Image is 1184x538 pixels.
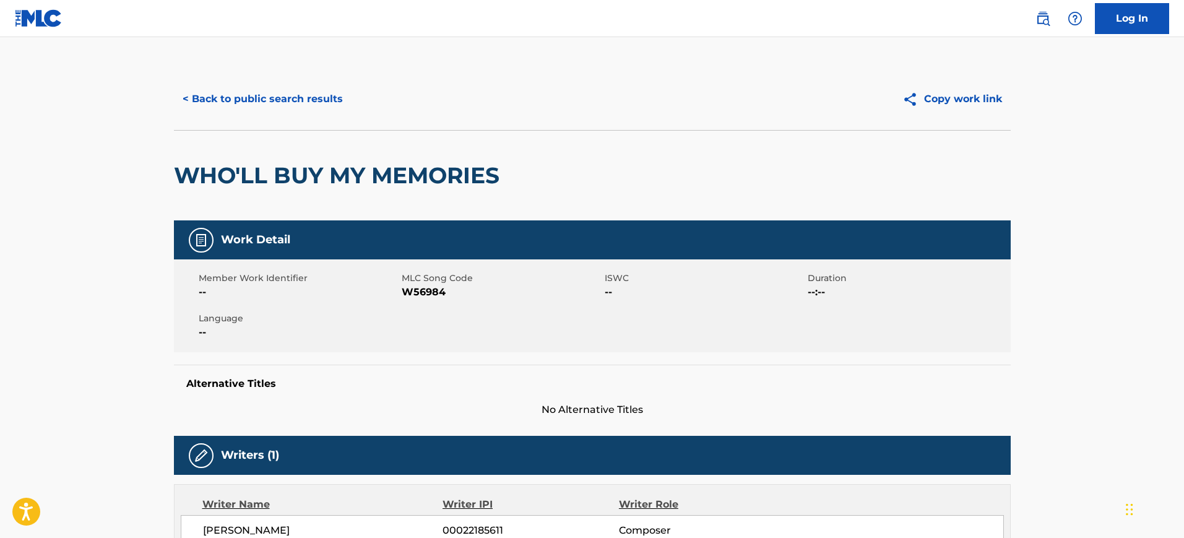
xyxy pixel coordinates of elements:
span: -- [199,285,399,300]
img: search [1035,11,1050,26]
span: MLC Song Code [402,272,602,285]
img: Copy work link [902,92,924,107]
span: No Alternative Titles [174,402,1011,417]
h5: Writers (1) [221,448,279,462]
div: Writer Role [619,497,779,512]
button: < Back to public search results [174,84,352,115]
h2: WHO'LL BUY MY MEMORIES [174,162,506,189]
a: Log In [1095,3,1169,34]
img: help [1068,11,1082,26]
span: [PERSON_NAME] [203,523,443,538]
a: Public Search [1031,6,1055,31]
div: Drag [1126,491,1133,528]
img: MLC Logo [15,9,63,27]
h5: Alternative Titles [186,378,998,390]
span: --:-- [808,285,1008,300]
span: Member Work Identifier [199,272,399,285]
span: Composer [619,523,779,538]
img: Work Detail [194,233,209,248]
div: Writer Name [202,497,443,512]
h5: Work Detail [221,233,290,247]
iframe: Chat Widget [1122,479,1184,538]
span: Language [199,312,399,325]
img: Writers [194,448,209,463]
span: -- [199,325,399,340]
span: ISWC [605,272,805,285]
span: Duration [808,272,1008,285]
div: Help [1063,6,1087,31]
iframe: Resource Center [1149,358,1184,448]
span: W56984 [402,285,602,300]
div: Writer IPI [443,497,619,512]
span: -- [605,285,805,300]
span: 00022185611 [443,523,618,538]
button: Copy work link [894,84,1011,115]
